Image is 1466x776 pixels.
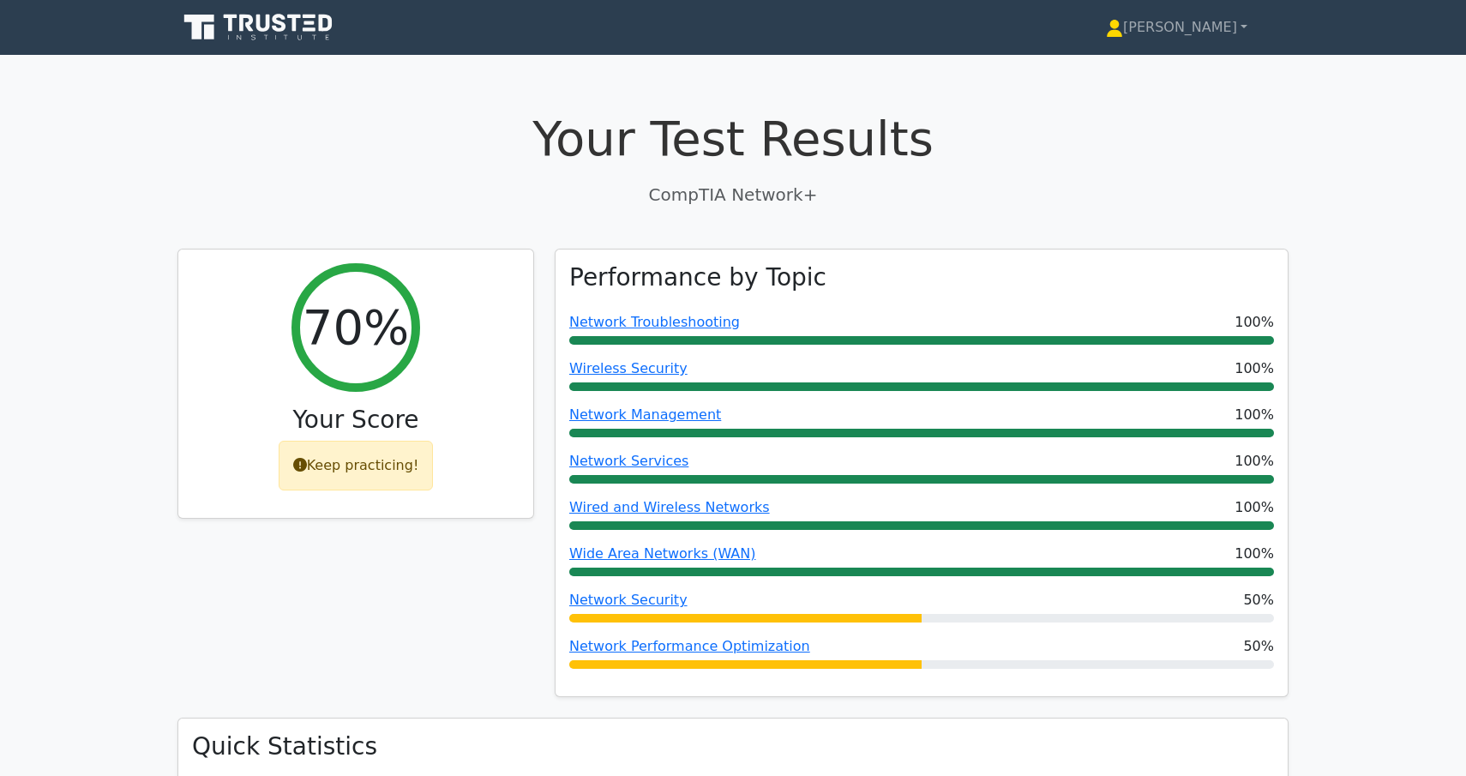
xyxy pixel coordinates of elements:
a: Wired and Wireless Networks [569,499,770,515]
span: 100% [1235,312,1274,333]
a: Network Performance Optimization [569,638,810,654]
span: 100% [1235,405,1274,425]
p: CompTIA Network+ [177,182,1289,208]
span: 100% [1235,544,1274,564]
h3: Your Score [192,406,520,435]
a: Network Troubleshooting [569,314,740,330]
a: [PERSON_NAME] [1065,10,1289,45]
span: 100% [1235,451,1274,472]
span: 50% [1243,590,1274,611]
span: 100% [1235,358,1274,379]
a: Network Services [569,453,688,469]
span: 50% [1243,636,1274,657]
h3: Quick Statistics [192,732,1274,761]
h3: Performance by Topic [569,263,826,292]
a: Network Security [569,592,688,608]
a: Wide Area Networks (WAN) [569,545,755,562]
h2: 70% [303,298,409,356]
span: 100% [1235,497,1274,518]
div: Keep practicing! [279,441,434,490]
a: Network Management [569,406,721,423]
a: Wireless Security [569,360,688,376]
h1: Your Test Results [177,110,1289,167]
